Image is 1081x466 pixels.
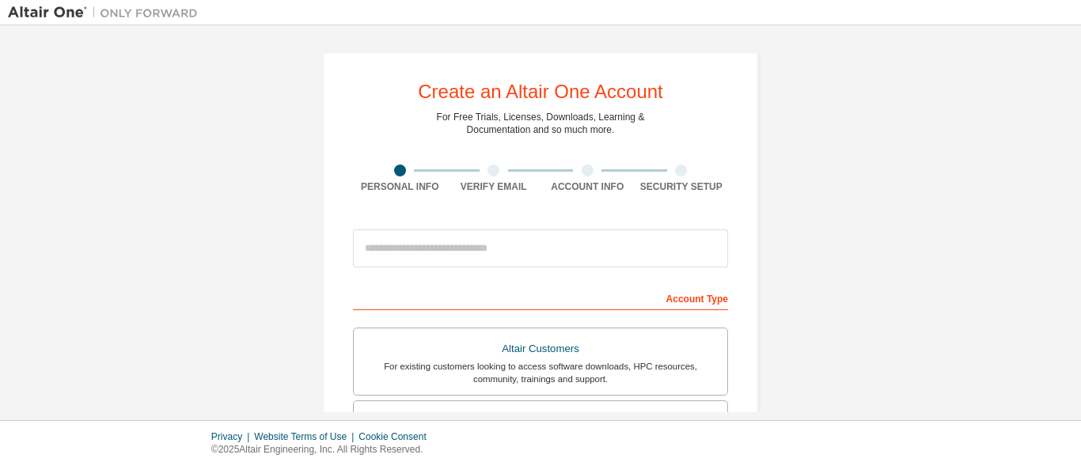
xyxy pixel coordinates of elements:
[447,180,541,193] div: Verify Email
[363,338,718,360] div: Altair Customers
[358,430,435,443] div: Cookie Consent
[363,360,718,385] div: For existing customers looking to access software downloads, HPC resources, community, trainings ...
[418,82,663,101] div: Create an Altair One Account
[635,180,729,193] div: Security Setup
[437,111,645,136] div: For Free Trials, Licenses, Downloads, Learning & Documentation and so much more.
[540,180,635,193] div: Account Info
[8,5,206,21] img: Altair One
[254,430,358,443] div: Website Terms of Use
[211,443,436,457] p: © 2025 Altair Engineering, Inc. All Rights Reserved.
[353,285,728,310] div: Account Type
[353,180,447,193] div: Personal Info
[211,430,254,443] div: Privacy
[363,411,718,433] div: Students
